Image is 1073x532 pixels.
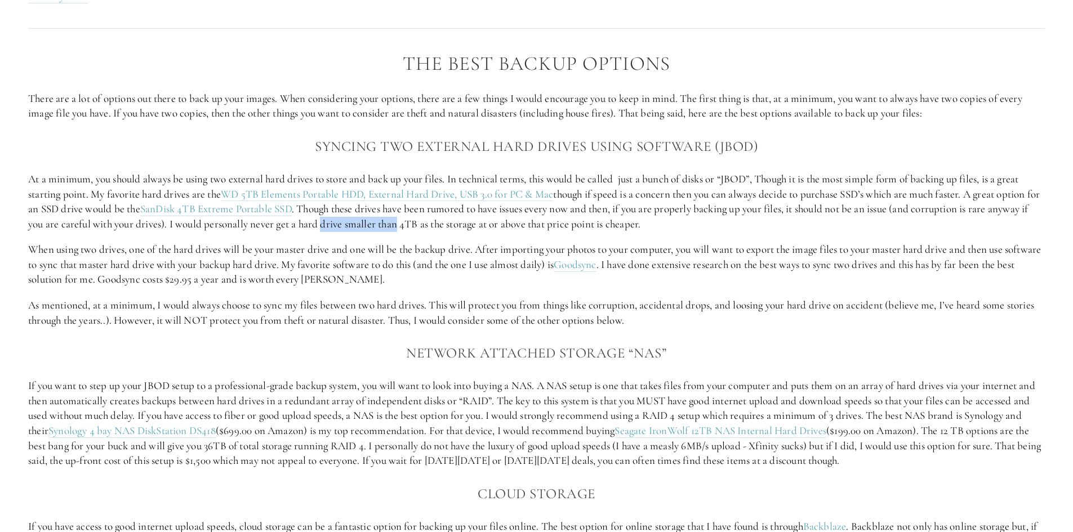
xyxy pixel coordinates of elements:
p: There are a lot of options out there to back up your images. When considering your options, there... [28,91,1045,121]
h3: Network Attached Storage “NAS” [28,342,1045,364]
a: WD 5TB Elements Portable HDD, External Hard Drive, USB 3.0 for PC & Mac [221,187,554,202]
a: Synology 4 bay NAS DiskStation DS418 [48,424,216,438]
h3: Syncing two external hard drives using software (JBOD) [28,135,1045,158]
h2: The Best Backup Options [28,53,1045,75]
p: As mentioned, at a minimum, I would always choose to sync my files between two hard drives. This ... [28,298,1045,328]
h3: Cloud Storage [28,482,1045,505]
p: If you want to step up your JBOD setup to a professional-grade backup system, you will want to lo... [28,378,1045,468]
a: SanDisk 4TB Extreme Portable SSD [140,202,292,216]
p: When using two drives, one of the hard drives will be your master drive and one will be the backu... [28,242,1045,287]
a: Seagate IronWolf 12TB NAS Internal Hard Drives [615,424,826,438]
p: At a minimum, you should always be using two external hard drives to store and back up your files... [28,172,1045,231]
a: Goodsync [554,258,596,272]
